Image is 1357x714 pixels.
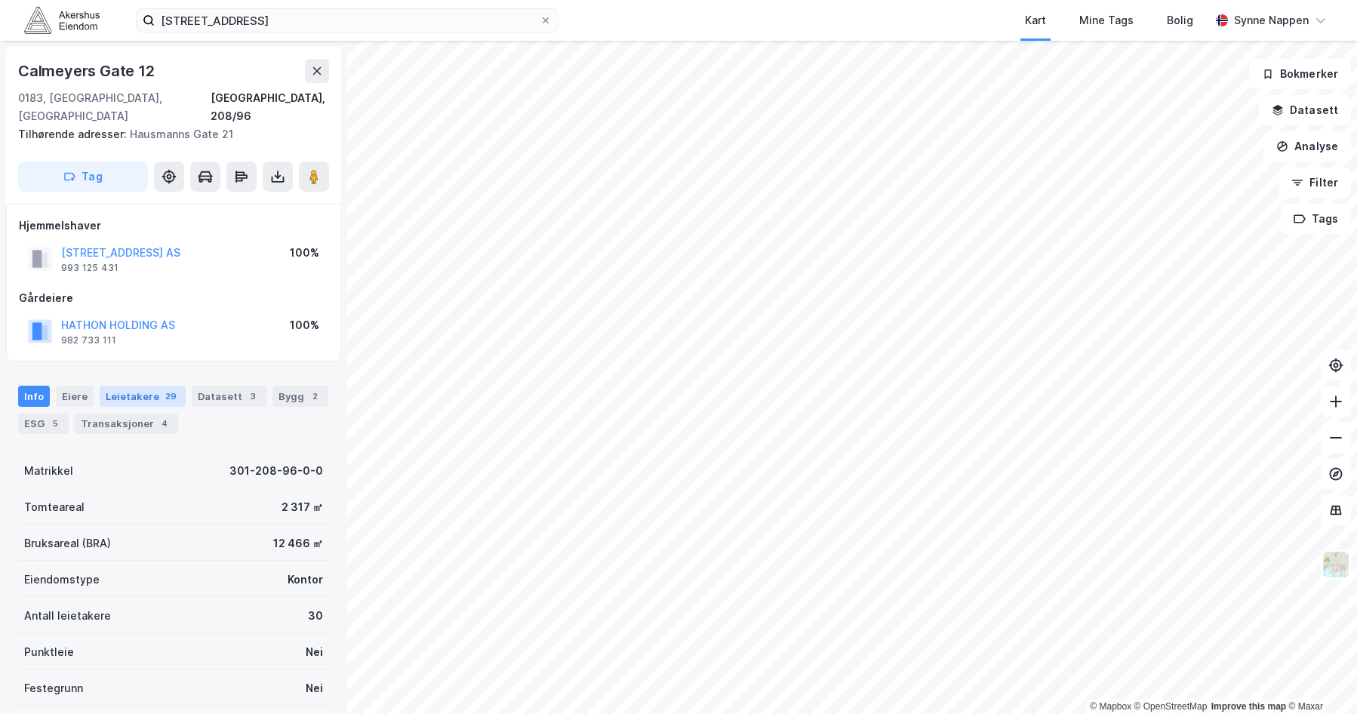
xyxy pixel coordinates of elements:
[1090,701,1131,712] a: Mapbox
[162,389,180,404] div: 29
[1167,11,1193,29] div: Bolig
[1281,204,1351,234] button: Tags
[1134,701,1208,712] a: OpenStreetMap
[18,59,158,83] div: Calmeyers Gate 12
[18,162,148,192] button: Tag
[24,643,74,661] div: Punktleie
[19,217,328,235] div: Hjemmelshaver
[1282,642,1357,714] div: Kontrollprogram for chat
[1025,11,1046,29] div: Kart
[61,262,118,274] div: 993 125 431
[61,334,116,346] div: 982 733 111
[1279,168,1351,198] button: Filter
[24,7,100,33] img: akershus-eiendom-logo.9091f326c980b4bce74ccdd9f866810c.svg
[24,462,73,480] div: Matrikkel
[56,386,94,407] div: Eiere
[1263,131,1351,162] button: Analyse
[306,679,323,697] div: Nei
[1282,642,1357,714] iframe: Chat Widget
[245,389,260,404] div: 3
[272,386,328,407] div: Bygg
[18,413,69,434] div: ESG
[1234,11,1309,29] div: Synne Nappen
[18,386,50,407] div: Info
[157,416,172,431] div: 4
[18,89,211,125] div: 0183, [GEOGRAPHIC_DATA], [GEOGRAPHIC_DATA]
[273,534,323,552] div: 12 466 ㎡
[1259,95,1351,125] button: Datasett
[308,607,323,625] div: 30
[1211,701,1286,712] a: Improve this map
[24,534,111,552] div: Bruksareal (BRA)
[18,125,317,143] div: Hausmanns Gate 21
[155,9,540,32] input: Søk på adresse, matrikkel, gårdeiere, leietakere eller personer
[18,128,130,140] span: Tilhørende adresser:
[1079,11,1134,29] div: Mine Tags
[24,607,111,625] div: Antall leietakere
[24,571,100,589] div: Eiendomstype
[282,498,323,516] div: 2 317 ㎡
[48,416,63,431] div: 5
[24,498,85,516] div: Tomteareal
[288,571,323,589] div: Kontor
[290,244,319,262] div: 100%
[24,679,83,697] div: Festegrunn
[192,386,266,407] div: Datasett
[290,316,319,334] div: 100%
[19,289,328,307] div: Gårdeiere
[229,462,323,480] div: 301-208-96-0-0
[1322,550,1350,579] img: Z
[75,413,178,434] div: Transaksjoner
[307,389,322,404] div: 2
[306,643,323,661] div: Nei
[211,89,329,125] div: [GEOGRAPHIC_DATA], 208/96
[1249,59,1351,89] button: Bokmerker
[100,386,186,407] div: Leietakere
